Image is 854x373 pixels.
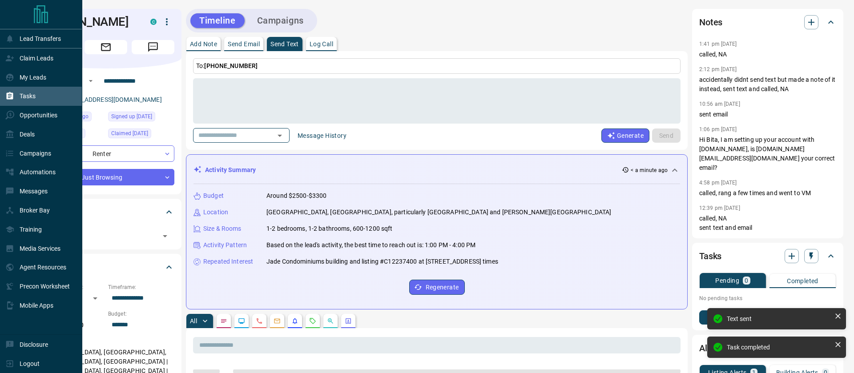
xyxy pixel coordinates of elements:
div: Criteria [37,257,174,278]
p: Based on the lead's activity, the best time to reach out is: 1:00 PM - 4:00 PM [266,241,475,250]
p: 1:41 pm [DATE] [699,41,737,47]
p: Jade Condominiums building and listing #C12237400 at [STREET_ADDRESS] times [266,257,498,266]
div: Activity Summary< a minute ago [193,162,680,178]
span: Message [132,40,174,54]
p: 1-2 bedrooms, 1-2 bathrooms, 600-1200 sqft [266,224,393,233]
div: Tasks [699,245,836,267]
button: Message History [292,128,352,143]
div: Task completed [727,344,831,351]
div: Thu Oct 31 2024 [108,128,174,141]
h1: [PERSON_NAME] [37,15,137,29]
div: Thu Oct 31 2024 [108,112,174,124]
span: Signed up [DATE] [111,112,152,121]
p: called, NA [699,50,836,59]
p: [GEOGRAPHIC_DATA], [GEOGRAPHIC_DATA], particularly [GEOGRAPHIC_DATA] and [PERSON_NAME][GEOGRAPHIC... [266,208,612,217]
div: Tags [37,201,174,223]
button: Campaigns [248,13,313,28]
button: Open [159,230,171,242]
p: Activity Pattern [203,241,247,250]
p: Send Text [270,41,299,47]
svg: Emails [274,317,281,325]
p: 10:56 am [DATE] [699,101,740,107]
div: Text sent [727,315,831,322]
p: All [190,318,197,324]
p: called, rang a few times and went to VM [699,189,836,198]
svg: Requests [309,317,316,325]
p: Timeframe: [108,283,174,291]
p: sent email [699,110,836,119]
p: Budget [203,191,224,201]
button: Regenerate [409,280,465,295]
p: Budget: [108,310,174,318]
p: 4:58 pm [DATE] [699,180,737,186]
p: 1:06 pm [DATE] [699,126,737,132]
p: Areas Searched: [37,337,174,345]
p: called, NA sent text and email [699,214,836,233]
p: < a minute ago [631,166,668,174]
p: Around $2500-$3300 [266,191,326,201]
h2: Alerts [699,341,722,355]
h2: Tasks [699,249,721,263]
p: Pending [715,277,739,284]
button: Open [274,129,286,142]
p: Size & Rooms [203,224,242,233]
button: Generate [601,128,649,143]
div: Renter [37,145,174,162]
button: Open [85,76,96,86]
div: Just Browsing [37,169,174,185]
div: Alerts [699,337,836,359]
button: Timeline [190,13,245,28]
p: Location [203,208,228,217]
span: Claimed [DATE] [111,129,148,138]
svg: Notes [220,317,227,325]
svg: Lead Browsing Activity [238,317,245,325]
svg: Opportunities [327,317,334,325]
p: accidentally didnt send text but made a note of it instead, sent text and called, NA [699,75,836,94]
p: 2:12 pm [DATE] [699,66,737,72]
p: Send Email [228,41,260,47]
svg: Listing Alerts [291,317,298,325]
button: New Task [699,310,836,325]
p: Repeated Interest [203,257,253,266]
svg: Agent Actions [345,317,352,325]
p: Add Note [190,41,217,47]
div: condos.ca [150,19,157,25]
span: [PHONE_NUMBER] [204,62,258,69]
p: 0 [745,277,748,284]
p: Hi Bita, I am setting up your account with [DOMAIN_NAME], is [DOMAIN_NAME][EMAIL_ADDRESS][DOMAIN_... [699,135,836,172]
div: Notes [699,12,836,33]
a: [EMAIL_ADDRESS][DOMAIN_NAME] [61,96,162,103]
p: Log Call [310,41,333,47]
p: To: [193,58,681,74]
p: Completed [787,278,818,284]
p: No pending tasks [699,292,836,305]
span: Email [85,40,127,54]
p: 12:39 pm [DATE] [699,205,740,211]
svg: Calls [256,317,263,325]
h2: Notes [699,15,722,29]
p: Activity Summary [205,165,256,175]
